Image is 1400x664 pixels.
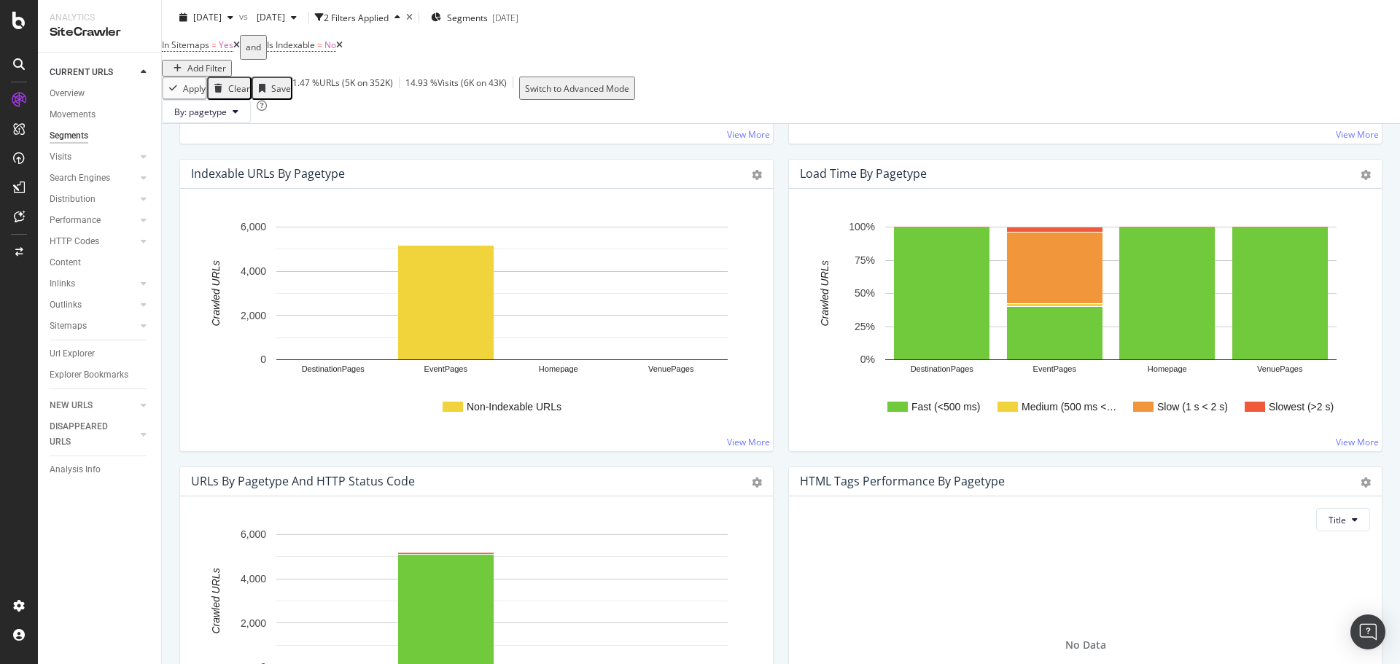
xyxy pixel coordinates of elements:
a: View More [1336,436,1379,448]
button: Segments[DATE] [425,6,524,29]
div: NEW URLS [50,398,93,413]
div: Analysis Info [50,462,101,477]
text: Slow (1 s < 2 s) [1157,401,1228,413]
div: Outlinks [50,297,82,313]
div: Movements [50,107,96,122]
div: Apply [183,82,206,95]
a: Performance [50,213,136,228]
div: and [246,37,261,58]
span: In Sitemaps [162,39,209,51]
button: Add Filter [162,60,232,77]
button: [DATE] [251,6,303,29]
div: Overview [50,86,85,101]
a: Search Engines [50,171,136,186]
span: Yes [219,39,233,51]
text: DestinationPages [302,365,365,374]
text: VenuePages [648,365,694,374]
a: Sitemaps [50,319,136,334]
span: = [211,39,217,51]
button: Clear [207,77,252,100]
svg: A chart. [801,212,1365,440]
a: Distribution [50,192,136,207]
a: NEW URLS [50,398,136,413]
button: Save [252,77,292,100]
text: Slowest (>2 s) [1269,401,1334,413]
span: 2025 Apr. 15th [251,11,285,23]
div: Distribution [50,192,96,207]
i: Options [1361,477,1371,488]
a: CURRENT URLS [50,65,136,80]
text: 6,000 [241,222,266,233]
a: HTTP Codes [50,234,136,249]
text: Crawled URLs [819,261,831,327]
span: vs [239,9,251,22]
div: SiteCrawler [50,24,149,41]
h4: URLs by pagetype and HTTP Status Code [191,472,415,491]
div: 1.47 % URLs ( 5K on 352K ) [292,77,393,100]
text: 4,000 [241,573,266,585]
button: Switch to Advanced Mode [519,77,635,100]
a: Outlinks [50,297,136,313]
text: 6,000 [241,529,266,541]
text: Crawled URLs [210,261,222,327]
div: Content [50,255,81,270]
text: 0% [860,354,875,366]
a: View More [727,436,770,448]
a: DISAPPEARED URLS [50,419,136,450]
i: Options [752,477,762,488]
text: 100% [849,222,875,233]
button: By: pagetype [162,100,251,123]
div: HTTP Codes [50,234,99,249]
a: View More [1336,128,1379,141]
text: 25% [855,321,875,332]
div: Visits [50,149,71,165]
i: Options [752,170,762,180]
text: 2,000 [241,310,266,321]
a: Explorer Bookmarks [50,367,151,383]
div: Sitemaps [50,319,87,334]
a: Content [50,255,151,270]
span: Is Indexable [267,39,315,51]
text: Homepage [1148,365,1187,374]
text: EventPages [424,365,468,374]
text: 0 [260,354,266,366]
div: Explorer Bookmarks [50,367,128,383]
span: Title [1329,514,1346,526]
button: Title [1316,508,1370,531]
text: DestinationPages [911,365,974,374]
text: Non-Indexable URLs [467,401,561,413]
div: Save [271,82,291,95]
h4: Load Time by pagetype [800,164,927,184]
a: Movements [50,107,151,122]
a: Inlinks [50,276,136,292]
div: Inlinks [50,276,75,292]
text: EventPages [1033,365,1077,374]
div: Clear [228,82,250,95]
div: CURRENT URLS [50,65,113,80]
button: 2 Filters Applied [315,6,406,29]
div: A chart. [192,212,756,440]
span: No [324,39,336,51]
div: times [406,13,413,22]
a: Segments [50,128,151,144]
div: Switch to Advanced Mode [525,82,629,95]
a: View More [727,128,770,141]
div: DISAPPEARED URLS [50,419,123,450]
div: Open Intercom Messenger [1350,614,1385,649]
div: Segments [50,128,88,144]
div: 2 Filters Applied [324,11,389,23]
span: = [317,39,322,51]
a: Overview [50,86,151,101]
h4: HTML Tags Performance by pagetype [800,472,1005,491]
text: 75% [855,254,875,266]
span: Segments [447,11,488,23]
div: Analytics [50,12,149,24]
text: Crawled URLs [210,569,222,634]
a: Visits [50,149,136,165]
div: [DATE] [492,11,518,23]
div: Url Explorer [50,346,95,362]
button: [DATE] [174,6,239,29]
i: Options [1361,170,1371,180]
div: Performance [50,213,101,228]
text: 4,000 [241,265,266,277]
